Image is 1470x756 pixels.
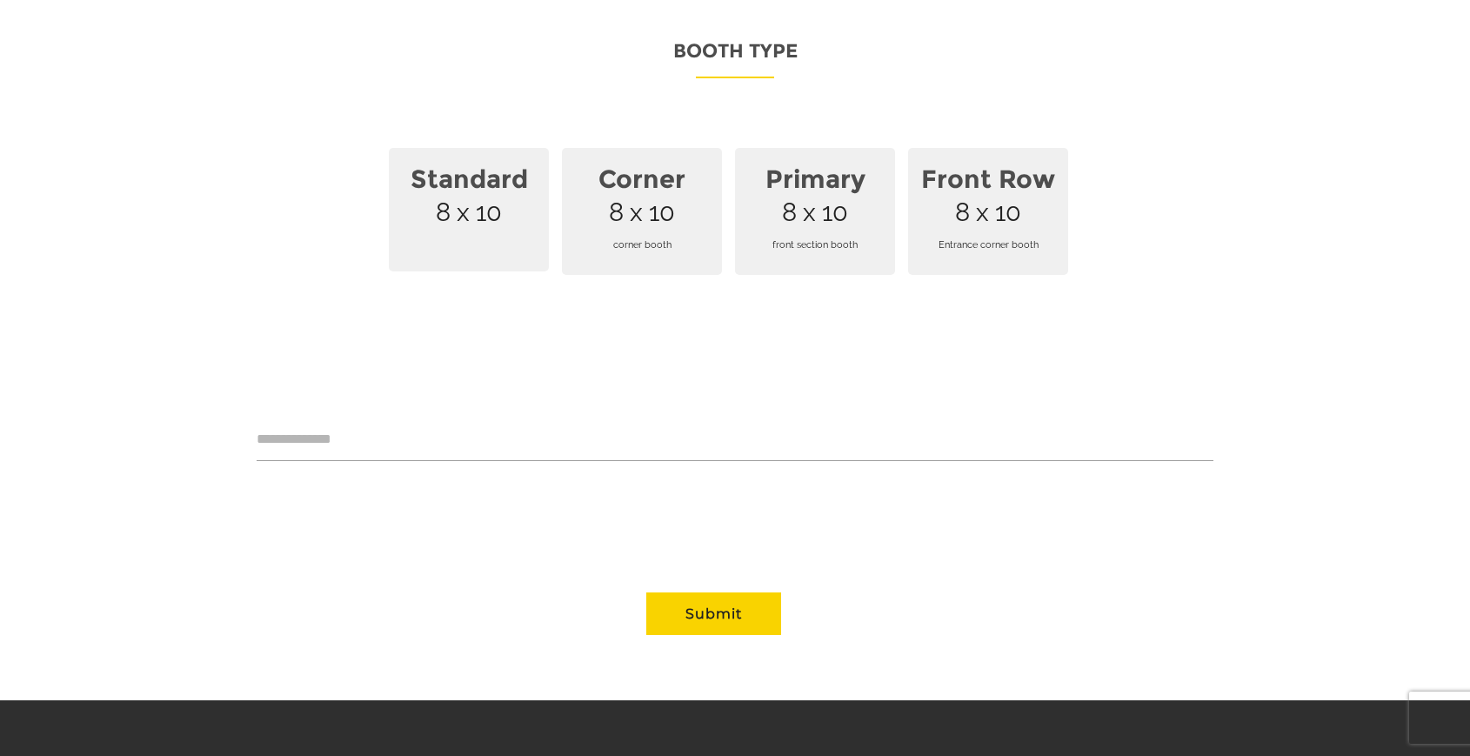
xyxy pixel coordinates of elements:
div: Minimize live chat window [285,9,327,50]
strong: Corner [572,154,712,204]
input: Enter your last name [23,161,317,199]
span: Entrance corner booth [919,221,1058,269]
span: 8 x 10 [389,148,549,271]
input: Enter your email address [23,212,317,251]
strong: Primary [745,154,885,204]
em: Submit [255,536,316,559]
button: Submit [646,592,781,635]
strong: Standard [399,154,538,204]
span: 8 x 10 [735,148,895,275]
textarea: Type your message and click 'Submit' [23,264,317,521]
p: Booth Type [257,34,1213,78]
span: corner booth [572,221,712,269]
div: Leave a message [90,97,292,120]
span: 8 x 10 [562,148,722,275]
strong: Front Row [919,154,1058,204]
span: 8 x 10 [908,148,1068,275]
span: front section booth [745,221,885,269]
